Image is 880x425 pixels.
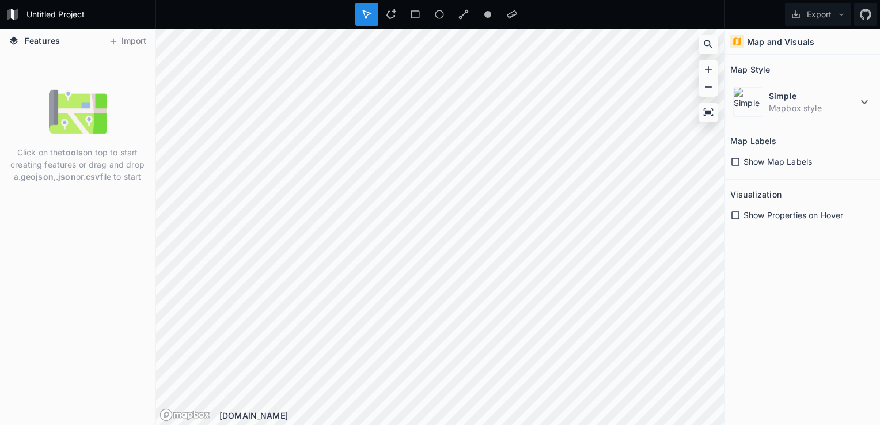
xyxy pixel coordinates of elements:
span: Show Properties on Hover [744,209,843,221]
span: Features [25,35,60,47]
strong: .csv [84,172,100,181]
button: Import [103,32,152,51]
p: Click on the on top to start creating features or drag and drop a , or file to start [9,146,146,183]
img: Simple [733,87,763,117]
dd: Mapbox style [769,102,858,114]
span: Show Map Labels [744,155,812,168]
h2: Visualization [730,185,782,203]
a: Mapbox logo [160,408,210,422]
strong: tools [62,147,83,157]
button: Export [785,3,851,26]
div: [DOMAIN_NAME] [219,409,724,422]
dt: Simple [769,90,858,102]
h4: Map and Visuals [747,36,814,48]
strong: .geojson [18,172,54,181]
img: empty [49,83,107,141]
strong: .json [56,172,76,181]
h2: Map Style [730,60,770,78]
h2: Map Labels [730,132,776,150]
